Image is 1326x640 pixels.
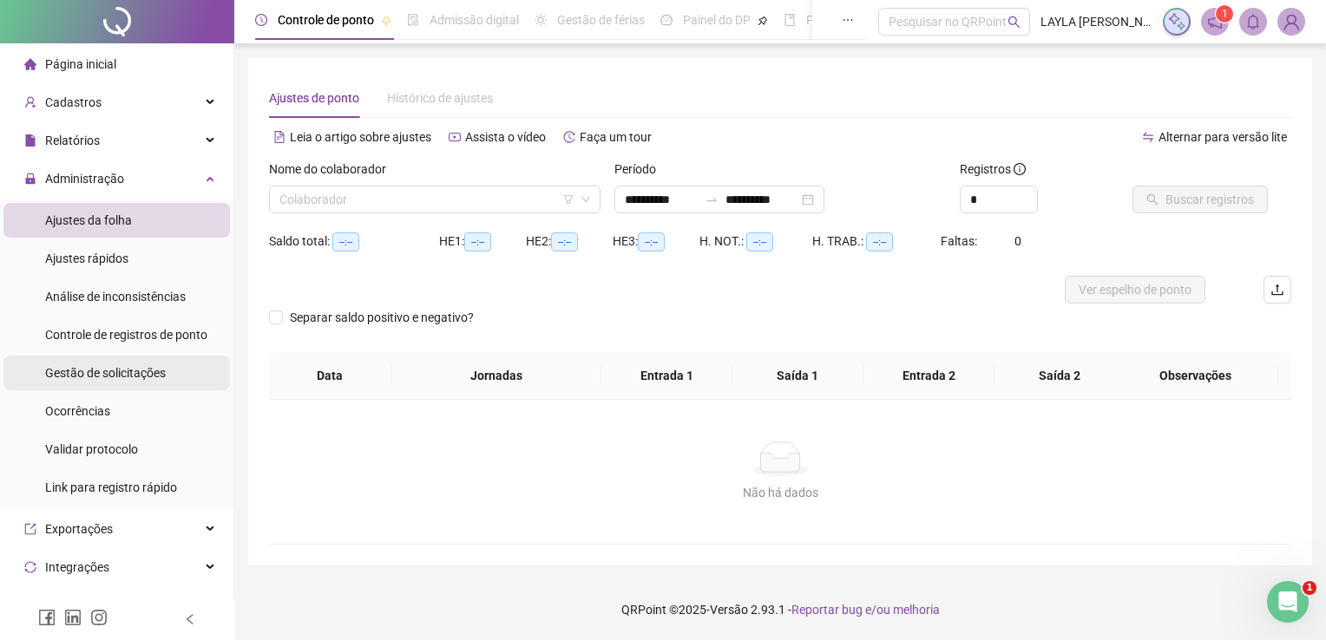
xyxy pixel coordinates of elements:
span: Administração [45,172,124,186]
span: Validar protocolo [45,442,138,456]
span: LAYLA [PERSON_NAME] - PERBRAS [1040,12,1152,31]
span: down [581,194,591,205]
div: HE 2: [526,232,613,251]
img: 2561 [1278,9,1304,35]
span: Leia o artigo sobre ajustes [290,130,431,144]
span: Folha de pagamento [806,13,917,27]
span: Exportações [45,522,113,536]
span: Ajustes de ponto [269,91,359,105]
span: 1 [1222,8,1228,20]
span: to [705,193,719,206]
th: Observações [1112,352,1278,400]
span: Integrações [45,560,109,574]
span: Assista o vídeo [465,130,546,144]
span: facebook [38,609,56,626]
label: Período [614,160,667,179]
span: file [24,134,36,147]
span: dashboard [660,14,673,26]
span: --:-- [464,232,491,251]
span: swap-right [705,193,719,206]
th: Data [269,352,391,400]
span: sync [24,561,36,573]
span: Página inicial [45,57,116,71]
img: sparkle-icon.fc2bf0ac1784a2077858766a79e2daf3.svg [1167,12,1186,31]
span: Histórico de ajustes [387,91,493,105]
span: --:-- [638,232,665,251]
span: Faltas: [941,234,980,248]
span: home [24,58,36,70]
button: Ver espelho de ponto [1065,276,1205,304]
span: Faça um tour [580,130,652,144]
span: notification [1207,14,1223,29]
span: Separar saldo positivo e negativo? [283,308,481,327]
span: Gestão de férias [557,13,645,27]
iframe: Intercom live chat [1267,581,1309,623]
span: user-add [24,96,36,108]
footer: QRPoint © 2025 - 2.93.1 - [234,579,1326,640]
span: Controle de ponto [278,13,374,27]
span: youtube [449,131,461,143]
sup: 1 [1216,5,1233,23]
th: Entrada 1 [601,352,732,400]
span: Observações [1126,366,1264,385]
span: Registros [960,160,1026,179]
th: Entrada 2 [863,352,994,400]
span: file-done [407,14,419,26]
span: linkedin [64,609,82,626]
span: 0 [1014,234,1021,248]
span: --:-- [746,232,773,251]
div: Saldo total: [269,232,439,251]
div: HE 1: [439,232,526,251]
span: bell [1245,14,1261,29]
label: Nome do colaborador [269,160,397,179]
span: Cadastros [45,95,102,109]
div: H. TRAB.: [812,232,940,251]
span: Painel do DP [683,13,751,27]
span: book [784,14,796,26]
span: Versão [710,603,748,617]
span: export [24,523,36,535]
span: Ajustes rápidos [45,251,128,265]
span: Relatórios [45,134,100,147]
span: Ajustes da folha [45,213,132,227]
span: Alternar para versão lite [1159,130,1287,144]
span: swap [1142,131,1154,143]
span: history [563,131,575,143]
span: ellipsis [842,14,854,26]
div: H. NOT.: [699,232,812,251]
span: file-text [273,131,286,143]
span: sun [535,14,547,26]
span: filter [563,194,574,205]
span: Controle de registros de ponto [45,328,207,342]
span: Link para registro rápido [45,480,177,494]
span: Reportar bug e/ou melhoria [791,603,940,617]
th: Jornadas [391,352,602,400]
span: Ocorrências [45,404,110,418]
span: lock [24,173,36,185]
span: Admissão digital [430,13,519,27]
span: --:-- [866,232,893,251]
span: --:-- [551,232,578,251]
span: instagram [90,609,108,626]
button: Buscar registros [1132,186,1268,213]
span: pushpin [381,16,391,26]
th: Saída 2 [994,352,1126,400]
span: clock-circle [255,14,267,26]
span: Gestão de solicitações [45,366,166,380]
div: Não há dados [290,483,1270,502]
span: pushpin [758,16,768,26]
span: 1 [1303,581,1316,595]
span: Análise de inconsistências [45,290,186,304]
span: upload [1270,283,1284,297]
span: left [184,613,196,625]
th: Saída 1 [732,352,863,400]
span: search [1008,16,1021,29]
span: --:-- [332,232,359,251]
div: HE 3: [613,232,699,251]
span: info-circle [1014,163,1026,175]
